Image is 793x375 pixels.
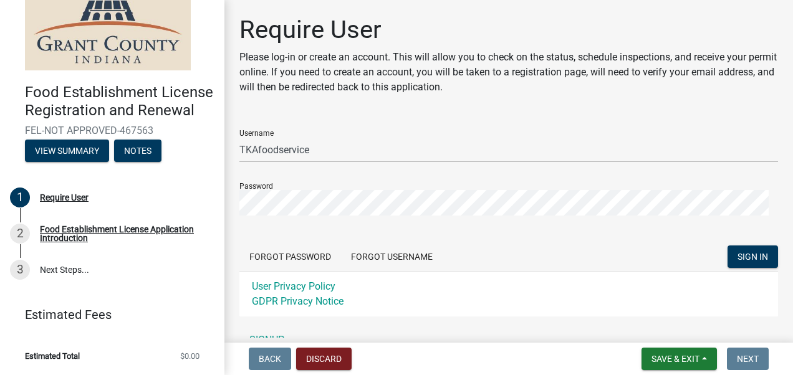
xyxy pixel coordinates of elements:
span: Next [737,354,759,364]
wm-modal-confirm: Summary [25,146,109,156]
div: Require User [40,193,89,202]
span: Back [259,354,281,364]
span: Estimated Total [25,352,80,360]
h4: Food Establishment License Registration and Renewal [25,83,214,120]
button: View Summary [25,140,109,162]
button: Back [249,348,291,370]
button: Save & Exit [642,348,717,370]
button: SIGN IN [728,245,778,268]
span: SIGN IN [738,252,768,262]
div: 1 [10,187,30,207]
button: Next [727,348,769,370]
a: User Privacy Policy [252,280,335,292]
span: $0.00 [180,352,199,360]
a: GDPR Privacy Notice [252,295,344,307]
button: Forgot Password [239,245,341,268]
div: Food Establishment License Application Introduction [40,225,204,242]
span: Save & Exit [651,354,699,364]
a: Estimated Fees [10,302,204,327]
div: 3 [10,260,30,280]
button: Discard [296,348,352,370]
span: FEL-NOT APPROVED-467563 [25,125,199,136]
button: Forgot Username [341,245,443,268]
p: Please log-in or create an account. This will allow you to check on the status, schedule inspecti... [239,50,778,95]
div: 2 [10,224,30,244]
wm-modal-confirm: Notes [114,146,161,156]
a: SIGNUP [239,328,778,353]
h1: Require User [239,15,778,45]
button: Notes [114,140,161,162]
